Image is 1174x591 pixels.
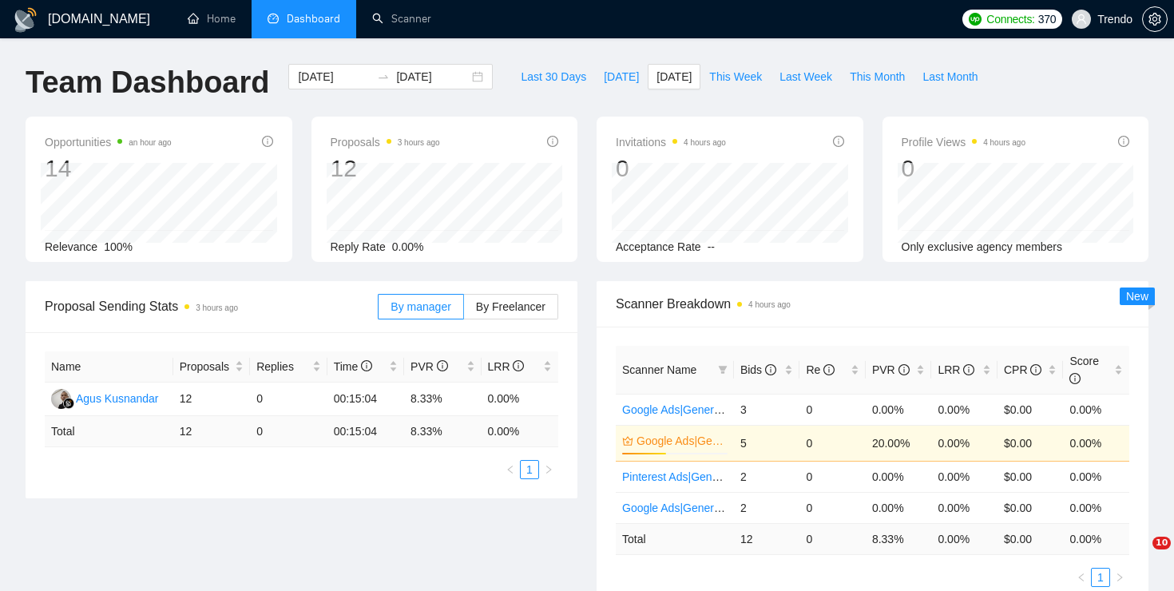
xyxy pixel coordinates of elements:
[250,383,327,416] td: 0
[488,360,525,373] span: LRR
[63,398,74,409] img: gigradar-bm.png
[998,461,1064,492] td: $0.00
[1077,573,1086,582] span: left
[501,460,520,479] button: left
[902,153,1026,184] div: 0
[129,138,171,147] time: an hour ago
[734,425,800,461] td: 5
[914,64,986,89] button: Last Month
[866,492,932,523] td: 0.00%
[1063,461,1129,492] td: 0.00%
[45,296,378,316] span: Proposal Sending Stats
[250,351,327,383] th: Replies
[969,13,982,26] img: upwork-logo.png
[898,364,910,375] span: info-circle
[377,70,390,83] span: to
[963,364,974,375] span: info-circle
[268,13,279,24] span: dashboard
[734,394,800,425] td: 3
[938,363,974,376] span: LRR
[637,432,724,450] a: Google Ads|General|[GEOGRAPHIC_DATA]+[GEOGRAPHIC_DATA]|
[1072,568,1091,587] button: left
[45,240,97,253] span: Relevance
[1110,568,1129,587] button: right
[173,416,250,447] td: 12
[372,12,431,26] a: searchScanner
[1120,537,1158,575] iframe: Intercom live chat
[334,360,372,373] span: Time
[104,240,133,253] span: 100%
[1063,425,1129,461] td: 0.00%
[616,240,701,253] span: Acceptance Rate
[709,68,762,85] span: This Week
[986,10,1034,28] span: Connects:
[622,470,976,483] a: Pinterest Ads|General|[GEOGRAPHIC_DATA]+[GEOGRAPHIC_DATA]|
[1115,573,1124,582] span: right
[512,64,595,89] button: Last 30 Days
[1152,537,1171,549] span: 10
[51,391,159,404] a: AKAgus Kusnandar
[482,416,559,447] td: 0.00 %
[799,492,866,523] td: 0
[1069,373,1081,384] span: info-circle
[998,523,1064,554] td: $ 0.00
[734,492,800,523] td: 2
[922,68,978,85] span: Last Month
[700,64,771,89] button: This Week
[1072,568,1091,587] li: Previous Page
[1004,363,1041,376] span: CPR
[931,523,998,554] td: 0.00 %
[45,416,173,447] td: Total
[740,363,776,376] span: Bids
[998,425,1064,461] td: $0.00
[799,523,866,554] td: 0
[616,133,726,152] span: Invitations
[298,68,371,85] input: Start date
[866,461,932,492] td: 0.00%
[983,138,1025,147] time: 4 hours ago
[287,12,340,26] span: Dashboard
[684,138,726,147] time: 4 hours ago
[872,363,910,376] span: PVR
[398,138,440,147] time: 3 hours ago
[866,523,932,554] td: 8.33 %
[331,153,440,184] div: 12
[76,390,159,407] div: Agus Kusnandar
[616,153,726,184] div: 0
[708,240,715,253] span: --
[622,502,788,514] a: Google Ads|General|Other World|
[1110,568,1129,587] li: Next Page
[482,383,559,416] td: 0.00%
[931,461,998,492] td: 0.00%
[1063,492,1129,523] td: 0.00%
[392,240,424,253] span: 0.00%
[539,460,558,479] li: Next Page
[931,425,998,461] td: 0.00%
[1142,6,1168,32] button: setting
[411,360,448,373] span: PVR
[850,68,905,85] span: This Month
[361,360,372,371] span: info-circle
[1038,10,1056,28] span: 370
[391,300,450,313] span: By manager
[327,383,404,416] td: 00:15:04
[544,465,553,474] span: right
[998,394,1064,425] td: $0.00
[250,416,327,447] td: 0
[1030,364,1041,375] span: info-circle
[616,523,734,554] td: Total
[866,394,932,425] td: 0.00%
[404,416,481,447] td: 8.33 %
[377,70,390,83] span: swap-right
[823,364,835,375] span: info-circle
[931,394,998,425] td: 0.00%
[1063,523,1129,554] td: 0.00 %
[616,294,1129,314] span: Scanner Breakdown
[173,351,250,383] th: Proposals
[521,461,538,478] a: 1
[715,358,731,382] span: filter
[1076,14,1087,25] span: user
[799,394,866,425] td: 0
[45,153,172,184] div: 14
[998,492,1064,523] td: $0.00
